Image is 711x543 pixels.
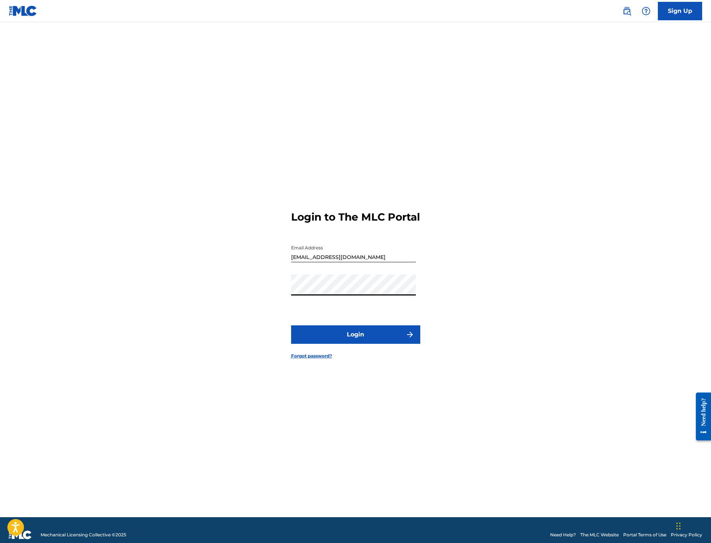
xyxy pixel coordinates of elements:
a: Forgot password? [291,353,332,359]
iframe: Resource Center [690,387,711,446]
h3: Login to The MLC Portal [291,211,420,224]
a: Privacy Policy [671,532,702,538]
div: Přetáhnout [676,515,681,537]
div: Help [639,4,653,18]
a: Need Help? [550,532,576,538]
span: Mechanical Licensing Collective © 2025 [41,532,126,538]
div: Widget pro chat [674,508,711,543]
a: Public Search [619,4,634,18]
iframe: Chat Widget [674,508,711,543]
img: f7272a7cc735f4ea7f67.svg [405,330,414,339]
img: help [642,7,650,15]
a: Sign Up [658,2,702,20]
a: Portal Terms of Use [623,532,666,538]
img: logo [9,530,32,539]
img: MLC Logo [9,6,37,16]
button: Login [291,325,420,344]
img: search [622,7,631,15]
a: The MLC Website [580,532,619,538]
